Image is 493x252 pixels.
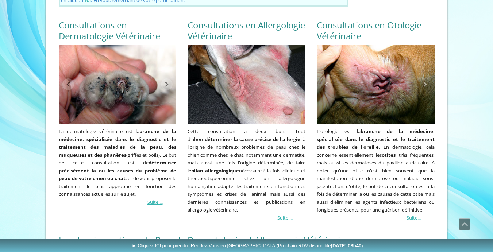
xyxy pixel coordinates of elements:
[459,218,470,230] a: Défiler vers le haut
[205,183,214,190] span: afin
[277,214,293,221] a: Suite....
[191,167,239,174] strong: bilan allergologique
[317,20,435,42] h2: Consultations en Otologie Vétérinaire
[132,243,363,248] span: ► Cliquez ICI pour prendre Rendez-Vous en [GEOGRAPHIC_DATA]
[317,128,435,213] span: L'otologie est la . En dermatologie, cela concerne essentiellement les , très fréquentes, mais au...
[382,152,396,158] strong: otites
[59,234,435,245] h2: Les derniers articles du Blog de Dermatologie et Allergologie Vétérinaire
[317,128,435,150] strong: branche de la médecine, spécialisée dans le diagnostic et le traitement des troubles de l'oreille
[147,199,163,205] a: Suite....
[59,20,177,42] h2: Consultations en Dermatologie Vétérinaire
[205,136,300,143] strong: déterminer la cause précise de l'allergie
[59,159,177,182] strong: déterminer précisément la ou les causes du problème de peau de votre chien ou chat
[188,175,305,190] span: comme chez un allergologue humain,
[407,214,421,221] a: Suite...
[188,183,305,213] span: d'adapter les traitements en fonction des symptômes et crises de l'animal mais aussi des dernière...
[188,128,305,174] span: Cette consultation a deux buts. Tout d'abord , à l'origine de nombreux problèmes de peau chez le ...
[188,20,305,42] h2: Consultations en Allergologie Vétérinaire
[277,243,363,248] span: (Prochain RDV disponible )
[59,128,177,197] span: La dermatologie vétérinaire est la (griffes et poils). Le but de cette consultation est de , et d...
[59,128,177,158] strong: branche de la médecine, spécialisée dans le diagnostic et le traitement des maladies de la peau, ...
[459,219,470,230] span: Défiler vers le haut
[331,243,362,248] b: [DATE] 08h40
